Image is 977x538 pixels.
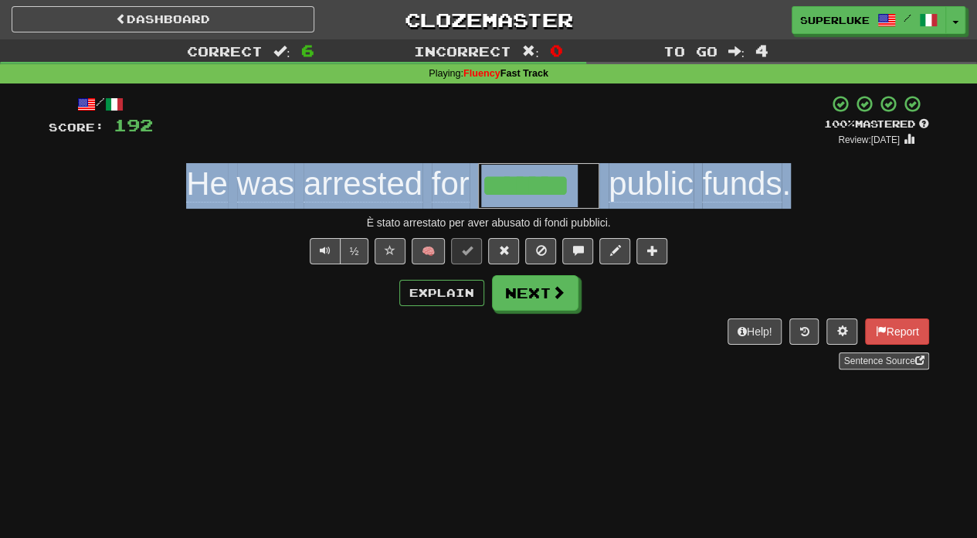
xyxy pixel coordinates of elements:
wdautohl-customtag: Fluency [463,68,500,79]
span: arrested [304,165,422,203]
div: / [49,94,153,114]
button: Add to collection (alt+a) [636,238,667,264]
span: : [273,45,290,58]
a: superluke / [792,6,946,34]
span: . [599,165,791,203]
span: : [522,45,539,58]
div: Text-to-speech controls [307,238,369,264]
span: Correct [187,43,263,59]
span: Score: [49,121,104,134]
button: Play sentence audio (ctl+space) [310,238,341,264]
button: Ignore sentence (alt+i) [525,238,556,264]
span: funds [702,165,782,203]
span: public [609,165,694,203]
a: Dashboard [12,6,314,32]
button: Round history (alt+y) [789,318,819,345]
span: 100 % [824,117,855,130]
button: Reset to 0% Mastered (alt+r) [488,238,519,264]
span: 0 [550,41,563,60]
small: Review: [DATE] [838,134,900,145]
span: for [432,165,470,203]
a: Clozemaster [338,6,640,33]
button: Explain [399,280,484,306]
button: Edit sentence (alt+d) [599,238,630,264]
button: 🧠 [412,238,445,264]
div: È stato arrestato per aver abusato di fondi pubblici. [49,215,929,230]
button: Favorite sentence (alt+f) [375,238,405,264]
span: Incorrect [414,43,511,59]
strong: Fast Track [463,68,548,79]
a: Sentence Source [839,352,928,369]
button: Report [865,318,928,345]
span: 4 [755,41,768,60]
span: : [728,45,745,58]
button: Set this sentence to 100% Mastered (alt+m) [451,238,482,264]
span: 192 [114,115,153,134]
span: was [237,165,295,203]
span: / [904,12,911,23]
button: Discuss sentence (alt+u) [562,238,593,264]
button: Next [492,275,578,311]
span: 6 [301,41,314,60]
span: To go [663,43,717,59]
span: He [186,165,228,203]
div: Mastered [824,117,929,131]
button: ½ [340,238,369,264]
button: Help! [728,318,782,345]
span: superluke [800,13,870,27]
